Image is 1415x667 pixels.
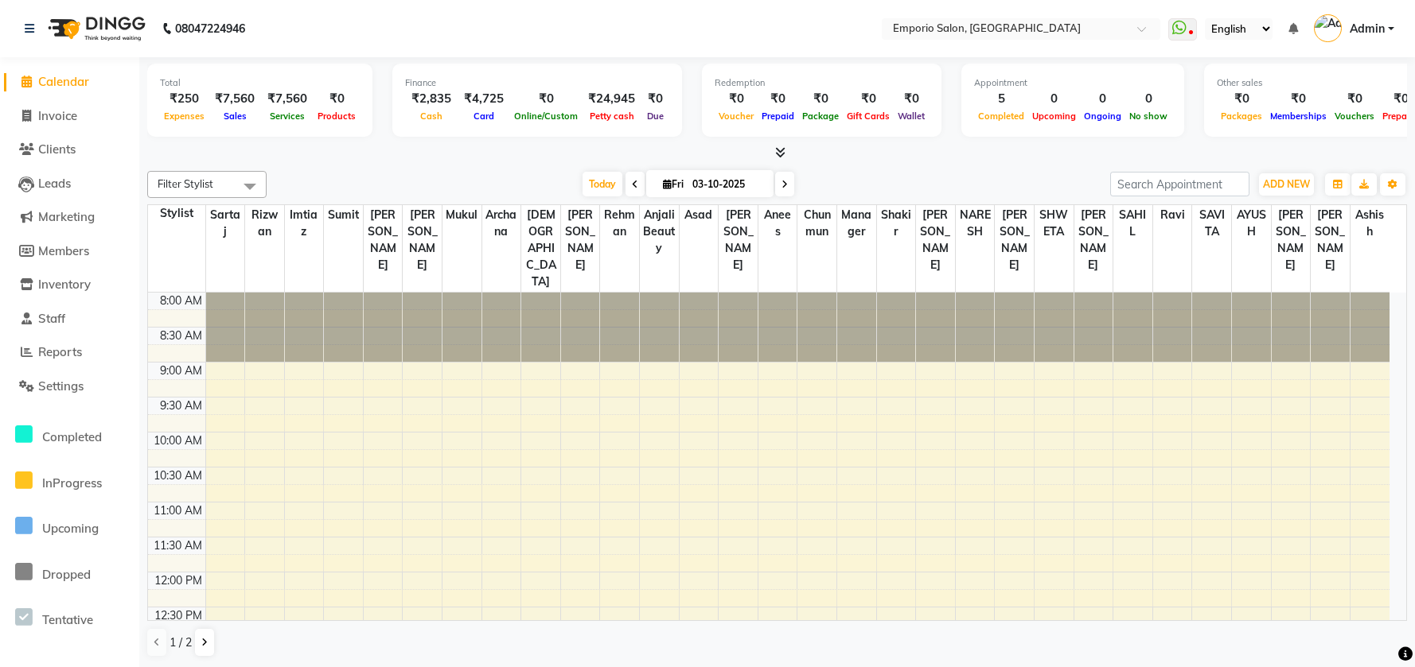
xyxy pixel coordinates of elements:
[798,111,843,122] span: Package
[4,310,135,328] a: Staff
[150,467,205,484] div: 10:30 AM
[4,175,135,193] a: Leads
[175,6,245,51] b: 08047224946
[715,90,758,108] div: ₹0
[160,111,209,122] span: Expenses
[4,107,135,126] a: Invoice
[894,90,929,108] div: ₹0
[403,205,442,275] span: [PERSON_NAME]
[877,205,916,242] span: shakir
[715,76,929,90] div: Redemption
[1125,111,1171,122] span: No show
[1217,90,1266,108] div: ₹0
[643,111,668,122] span: Due
[157,397,205,414] div: 9:30 AM
[4,276,135,294] a: Inventory
[586,111,638,122] span: Petty cash
[157,328,205,344] div: 8:30 AM
[38,277,91,292] span: Inventory
[510,90,582,108] div: ₹0
[38,378,84,394] span: Settings
[157,363,205,379] div: 9:00 AM
[1259,173,1314,196] button: ADD NEW
[364,205,403,275] span: [PERSON_NAME]
[510,111,582,122] span: Online/Custom
[38,209,95,224] span: Marketing
[4,343,135,362] a: Reports
[38,142,76,157] span: Clients
[680,205,719,225] span: Asad
[405,76,669,90] div: Finance
[1035,205,1074,242] span: SHWETA
[4,73,135,91] a: Calendar
[209,90,261,108] div: ₹7,560
[42,567,91,582] span: Dropped
[659,178,688,190] span: Fri
[1113,205,1152,242] span: SAHIL
[894,111,929,122] span: Wallet
[1125,90,1171,108] div: 0
[150,502,205,519] div: 11:00 AM
[41,6,150,51] img: logo
[1266,90,1331,108] div: ₹0
[160,90,209,108] div: ₹250
[1232,205,1271,242] span: AYUSH
[843,111,894,122] span: Gift Cards
[220,111,251,122] span: Sales
[600,205,639,242] span: Rehman
[42,429,102,444] span: Completed
[458,90,510,108] div: ₹4,725
[956,205,995,242] span: NARESH
[38,243,89,258] span: Members
[1028,90,1080,108] div: 0
[1314,14,1342,42] img: Admin
[582,90,641,108] div: ₹24,945
[405,90,458,108] div: ₹2,835
[1272,205,1311,275] span: [PERSON_NAME]
[758,205,797,242] span: Anees
[916,205,955,275] span: [PERSON_NAME]
[797,205,836,242] span: chunmun
[42,521,99,536] span: Upcoming
[442,205,481,225] span: Mukul
[1331,90,1378,108] div: ₹0
[4,242,135,261] a: Members
[151,572,205,589] div: 12:00 PM
[995,205,1034,275] span: [PERSON_NAME]
[758,90,798,108] div: ₹0
[157,293,205,309] div: 8:00 AM
[719,205,758,275] span: [PERSON_NAME]
[1153,205,1192,225] span: ravi
[482,205,521,242] span: Archana
[1192,205,1231,242] span: SAVITA
[4,208,135,227] a: Marketing
[521,205,560,292] span: [DEMOGRAPHIC_DATA]
[266,111,309,122] span: Services
[1311,205,1350,275] span: [PERSON_NAME]
[158,177,213,190] span: Filter Stylist
[38,344,82,359] span: Reports
[843,90,894,108] div: ₹0
[1331,111,1378,122] span: Vouchers
[38,176,71,191] span: Leads
[42,475,102,491] span: InProgress
[1080,90,1125,108] div: 0
[170,634,192,651] span: 1 / 2
[245,205,284,242] span: Rizwan
[1350,21,1385,37] span: Admin
[160,76,360,90] div: Total
[561,205,600,275] span: [PERSON_NAME]
[4,378,135,396] a: Settings
[150,432,205,449] div: 10:00 AM
[758,111,798,122] span: Prepaid
[151,607,205,624] div: 12:30 PM
[148,205,205,222] div: Stylist
[314,90,360,108] div: ₹0
[641,90,669,108] div: ₹0
[798,90,843,108] div: ₹0
[1074,205,1113,275] span: [PERSON_NAME]
[206,205,245,242] span: Sartaj
[640,205,679,258] span: Anjali beauty
[1217,111,1266,122] span: Packages
[38,108,77,123] span: Invoice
